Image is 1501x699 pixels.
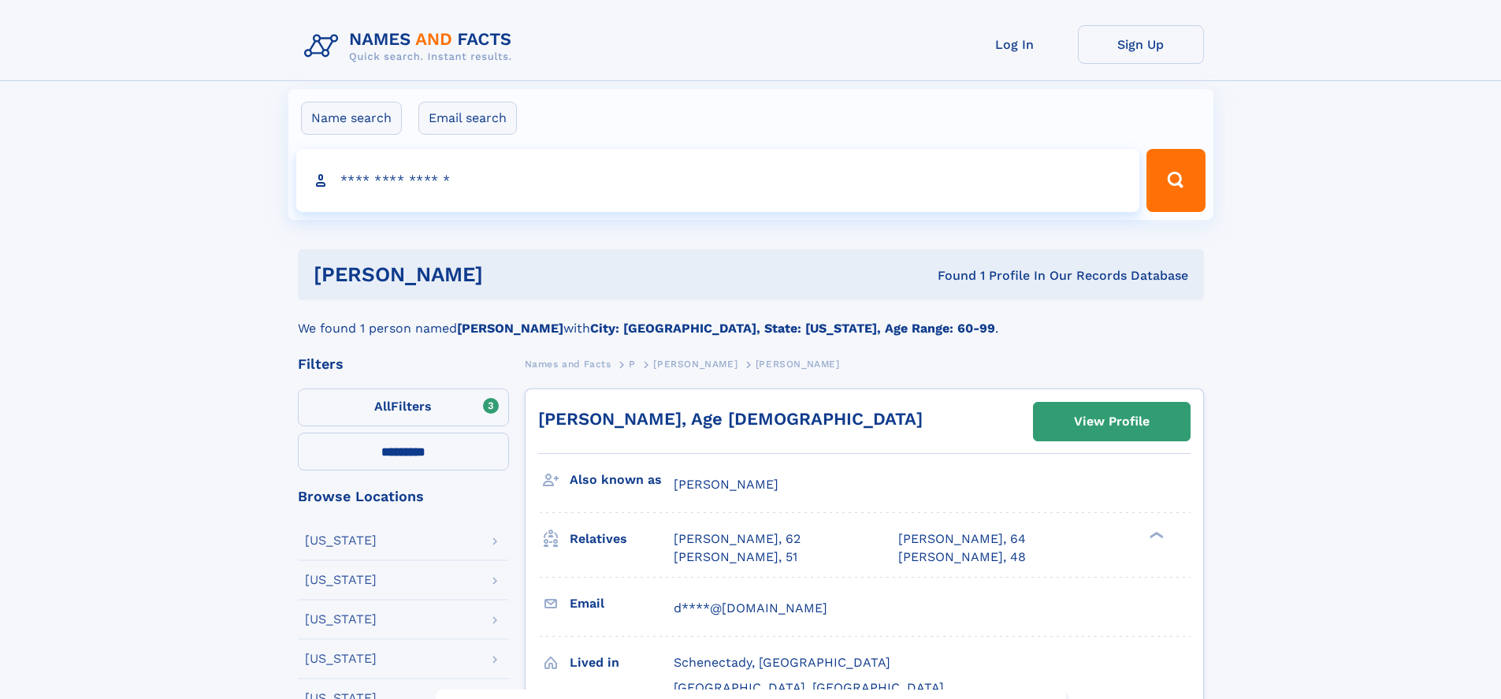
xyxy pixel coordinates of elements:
img: Logo Names and Facts [298,25,525,68]
div: Filters [298,357,509,371]
a: [PERSON_NAME] [653,354,737,374]
span: P [629,359,636,370]
h3: Lived in [570,649,674,676]
h3: Relatives [570,526,674,552]
span: [PERSON_NAME] [756,359,840,370]
a: [PERSON_NAME], Age [DEMOGRAPHIC_DATA] [538,409,923,429]
b: [PERSON_NAME] [457,321,563,336]
h1: [PERSON_NAME] [314,265,711,284]
a: Log In [952,25,1078,64]
span: [PERSON_NAME] [653,359,737,370]
a: Names and Facts [525,354,611,374]
h3: Email [570,590,674,617]
div: Browse Locations [298,489,509,504]
h3: Also known as [570,467,674,493]
input: search input [296,149,1140,212]
label: Filters [298,389,509,426]
div: [US_STATE] [305,613,377,626]
span: [GEOGRAPHIC_DATA], [GEOGRAPHIC_DATA] [674,680,944,695]
a: P [629,354,636,374]
label: Email search [418,102,517,135]
a: Sign Up [1078,25,1204,64]
a: [PERSON_NAME], 64 [898,530,1026,548]
a: [PERSON_NAME], 48 [898,548,1026,566]
b: City: [GEOGRAPHIC_DATA], State: [US_STATE], Age Range: 60-99 [590,321,995,336]
div: [US_STATE] [305,534,377,547]
div: [US_STATE] [305,653,377,665]
a: [PERSON_NAME], 62 [674,530,801,548]
div: Found 1 Profile In Our Records Database [710,267,1188,284]
span: Schenectady, [GEOGRAPHIC_DATA] [674,655,890,670]
div: View Profile [1074,403,1150,440]
div: [US_STATE] [305,574,377,586]
span: [PERSON_NAME] [674,477,778,492]
a: View Profile [1034,403,1190,441]
label: Name search [301,102,402,135]
span: All [374,399,391,414]
div: We found 1 person named with . [298,300,1204,338]
div: ❯ [1146,530,1165,541]
button: Search Button [1146,149,1205,212]
a: [PERSON_NAME], 51 [674,548,797,566]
